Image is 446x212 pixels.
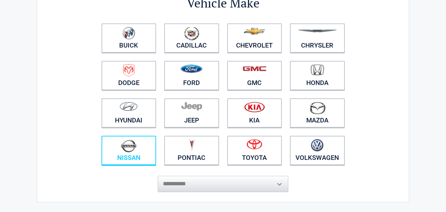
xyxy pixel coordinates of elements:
[102,136,156,165] a: Nissan
[244,102,265,112] img: kia
[119,102,138,111] img: hyundai
[227,61,282,90] a: GMC
[184,27,199,40] img: cadillac
[121,139,136,152] img: nissan
[290,98,345,128] a: Mazda
[297,30,337,33] img: chrysler
[227,98,282,128] a: Kia
[188,139,195,151] img: pontiac
[123,64,135,77] img: dodge
[227,23,282,53] a: Chevrolet
[122,27,135,40] img: buick
[181,102,202,111] img: jeep
[311,139,324,152] img: volkswagen
[290,23,345,53] a: Chrysler
[102,98,156,128] a: Hyundai
[311,64,324,76] img: honda
[243,66,266,71] img: gmc
[164,98,219,128] a: Jeep
[164,61,219,90] a: Ford
[290,136,345,165] a: Volkswagen
[290,61,345,90] a: Honda
[102,61,156,90] a: Dodge
[309,102,326,114] img: mazda
[247,139,262,149] img: toyota
[181,64,202,73] img: ford
[244,28,265,35] img: chevrolet
[164,23,219,53] a: Cadillac
[102,23,156,53] a: Buick
[227,136,282,165] a: Toyota
[164,136,219,165] a: Pontiac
